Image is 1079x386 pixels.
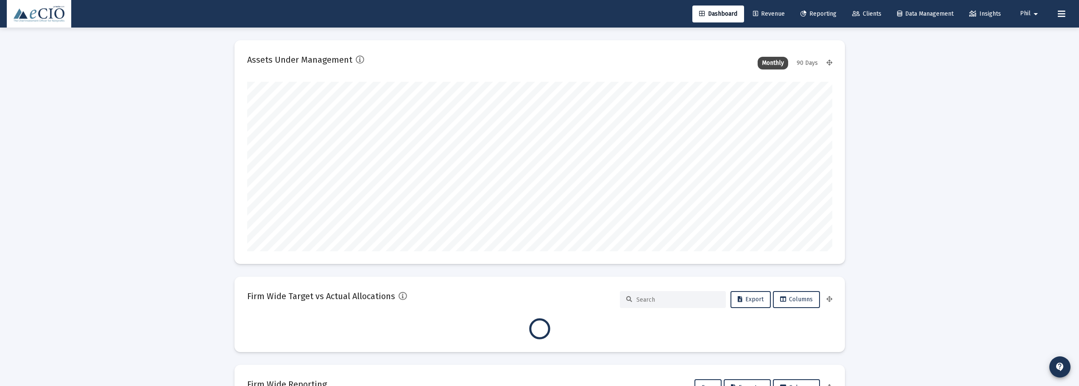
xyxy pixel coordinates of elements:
button: Columns [773,291,820,308]
span: Revenue [753,10,785,17]
span: Export [738,296,764,303]
a: Reporting [794,6,843,22]
span: Dashboard [699,10,737,17]
h2: Firm Wide Target vs Actual Allocations [247,289,395,303]
a: Data Management [890,6,960,22]
button: Export [730,291,771,308]
div: 90 Days [792,57,822,69]
span: Phil [1020,10,1031,17]
h2: Assets Under Management [247,53,352,67]
a: Clients [845,6,888,22]
mat-icon: arrow_drop_down [1031,6,1041,22]
span: Reporting [800,10,836,17]
span: Columns [780,296,813,303]
input: Search [636,296,719,303]
span: Data Management [897,10,954,17]
div: Monthly [758,57,788,69]
button: Phil [1010,5,1051,22]
span: Clients [852,10,881,17]
a: Dashboard [692,6,744,22]
img: Dashboard [13,6,65,22]
span: Insights [969,10,1001,17]
a: Revenue [746,6,792,22]
a: Insights [962,6,1008,22]
mat-icon: contact_support [1055,362,1065,372]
